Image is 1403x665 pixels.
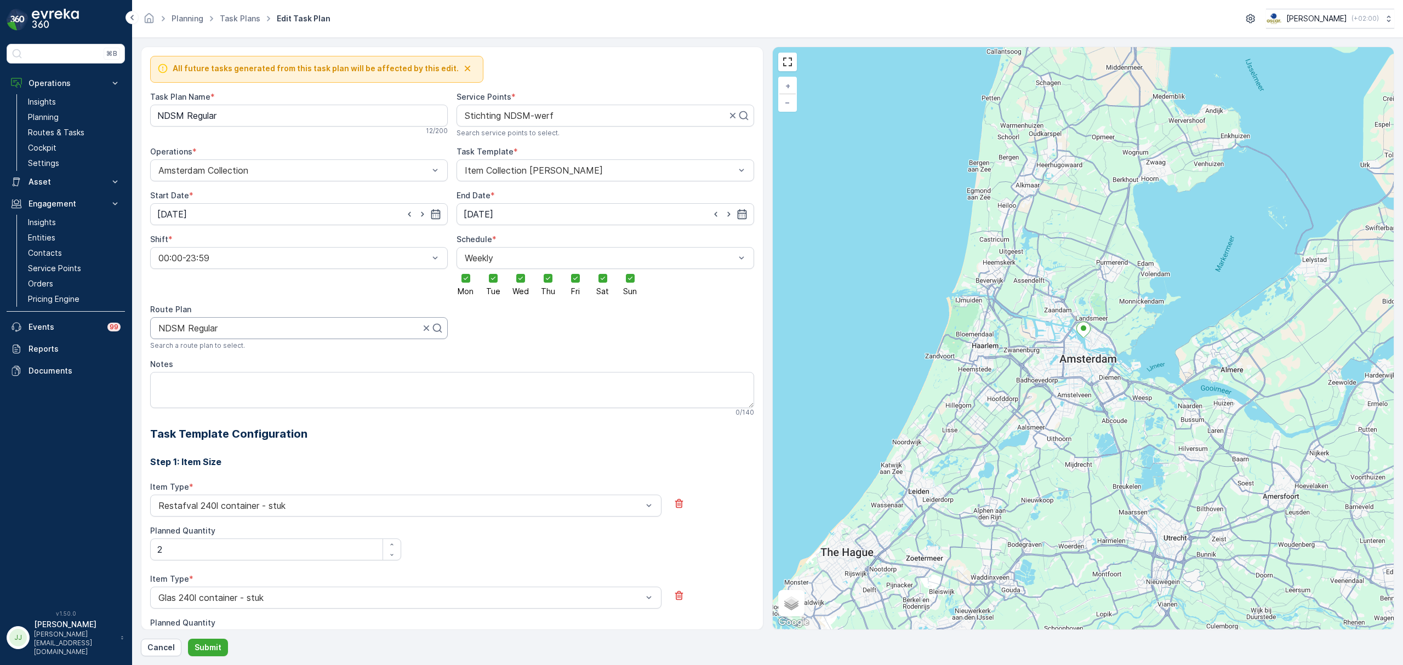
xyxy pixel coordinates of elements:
[106,49,117,58] p: ⌘B
[28,294,79,305] p: Pricing Engine
[486,288,500,295] span: Tue
[150,92,210,101] label: Task Plan Name
[779,591,803,615] a: Layers
[24,140,125,156] a: Cockpit
[7,360,125,382] a: Documents
[7,338,125,360] a: Reports
[220,14,260,23] a: Task Plans
[150,618,215,627] label: Planned Quantity
[28,142,56,153] p: Cockpit
[24,261,125,276] a: Service Points
[24,110,125,125] a: Planning
[779,78,796,94] a: Zoom In
[779,94,796,111] a: Zoom Out
[7,9,28,31] img: logo
[28,365,121,376] p: Documents
[735,408,754,417] p: 0 / 140
[150,203,448,225] input: dd/mm/yyyy
[571,288,580,295] span: Fri
[28,96,56,107] p: Insights
[150,426,754,442] h2: Task Template Configuration
[150,359,173,369] label: Notes
[24,125,125,140] a: Routes & Tasks
[1266,9,1394,28] button: [PERSON_NAME](+02:00)
[28,158,59,169] p: Settings
[28,263,81,274] p: Service Points
[34,630,115,656] p: [PERSON_NAME][EMAIL_ADDRESS][DOMAIN_NAME]
[150,455,754,468] h3: Step 1: Item Size
[24,291,125,307] a: Pricing Engine
[457,191,491,200] label: End Date
[28,127,84,138] p: Routes & Tasks
[457,92,511,101] label: Service Points
[150,234,168,244] label: Shift
[150,341,245,350] span: Search a route plan to select.
[24,276,125,291] a: Orders
[150,482,189,491] label: Item Type
[143,16,155,26] a: Homepage
[195,642,221,653] p: Submit
[28,248,62,259] p: Contacts
[28,112,59,123] p: Planning
[7,619,125,656] button: JJ[PERSON_NAME][PERSON_NAME][EMAIL_ADDRESS][DOMAIN_NAME]
[173,63,459,74] span: All future tasks generated from this task plan will be affected by this edit.
[28,322,101,332] p: Events
[775,615,812,629] a: Open this area in Google Maps (opens a new window)
[1266,13,1282,25] img: basis-logo_rgb2x.png
[426,127,448,135] p: 12 / 200
[779,54,796,70] a: View Fullscreen
[28,232,55,243] p: Entities
[34,619,115,630] p: [PERSON_NAME]
[1286,13,1347,24] p: [PERSON_NAME]
[457,147,514,156] label: Task Template
[785,98,790,107] span: −
[24,94,125,110] a: Insights
[785,81,790,90] span: +
[275,13,333,24] span: Edit Task Plan
[172,14,203,23] a: Planning
[775,615,812,629] img: Google
[623,288,637,295] span: Sun
[150,305,191,314] label: Route Plan
[24,156,125,171] a: Settings
[7,610,125,617] span: v 1.50.0
[110,323,118,331] p: 99
[150,574,189,583] label: Item Type
[7,72,125,94] button: Operations
[1351,14,1379,23] p: ( +02:00 )
[28,176,103,187] p: Asset
[32,9,79,31] img: logo_dark-DEwI_e13.png
[458,288,474,295] span: Mon
[457,203,754,225] input: dd/mm/yyyy
[150,191,189,200] label: Start Date
[28,198,103,209] p: Engagement
[457,129,560,137] span: Search service points to select.
[188,639,228,656] button: Submit
[28,217,56,228] p: Insights
[9,629,27,646] div: JJ
[596,288,609,295] span: Sat
[28,343,121,354] p: Reports
[24,215,125,230] a: Insights
[147,642,175,653] p: Cancel
[7,171,125,193] button: Asset
[28,278,53,289] p: Orders
[512,288,529,295] span: Wed
[541,288,555,295] span: Thu
[457,234,492,244] label: Schedule
[7,193,125,215] button: Engagement
[141,639,181,656] button: Cancel
[28,78,103,89] p: Operations
[24,245,125,261] a: Contacts
[150,147,192,156] label: Operations
[24,230,125,245] a: Entities
[150,526,215,535] label: Planned Quantity
[7,316,125,338] a: Events99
